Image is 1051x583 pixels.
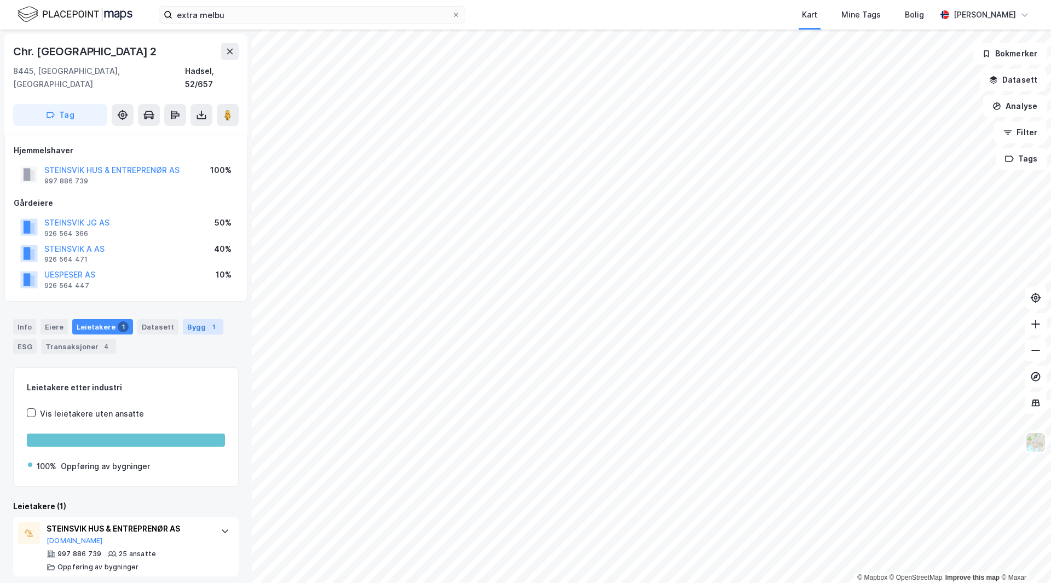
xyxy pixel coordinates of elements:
[973,43,1047,65] button: Bokmerker
[945,574,1000,581] a: Improve this map
[890,574,943,581] a: OpenStreetMap
[983,95,1047,117] button: Analyse
[996,530,1051,583] iframe: Chat Widget
[841,8,881,21] div: Mine Tags
[14,144,238,157] div: Hjemmelshaver
[57,550,101,558] div: 997 886 739
[14,197,238,210] div: Gårdeiere
[215,216,232,229] div: 50%
[44,177,88,186] div: 997 886 739
[101,341,112,352] div: 4
[18,5,132,24] img: logo.f888ab2527a4732fd821a326f86c7f29.svg
[41,319,68,334] div: Eiere
[1025,432,1046,453] img: Z
[208,321,219,332] div: 1
[172,7,452,23] input: Søk på adresse, matrikkel, gårdeiere, leietakere eller personer
[44,229,88,238] div: 926 564 366
[44,281,89,290] div: 926 564 447
[61,460,150,473] div: Oppføring av bygninger
[27,381,225,394] div: Leietakere etter industri
[44,255,88,264] div: 926 564 471
[216,268,232,281] div: 10%
[802,8,817,21] div: Kart
[118,321,129,332] div: 1
[57,563,138,572] div: Oppføring av bygninger
[137,319,178,334] div: Datasett
[13,43,159,60] div: Chr. [GEOGRAPHIC_DATA] 2
[40,407,144,420] div: Vis leietakere uten ansatte
[119,550,156,558] div: 25 ansatte
[996,148,1047,170] button: Tags
[905,8,924,21] div: Bolig
[214,243,232,256] div: 40%
[72,319,133,334] div: Leietakere
[13,104,107,126] button: Tag
[47,536,103,545] button: [DOMAIN_NAME]
[13,339,37,354] div: ESG
[183,319,223,334] div: Bygg
[980,69,1047,91] button: Datasett
[13,65,185,91] div: 8445, [GEOGRAPHIC_DATA], [GEOGRAPHIC_DATA]
[210,164,232,177] div: 100%
[13,500,239,513] div: Leietakere (1)
[857,574,887,581] a: Mapbox
[41,339,116,354] div: Transaksjoner
[47,522,210,535] div: STEINSVIK HUS & ENTREPRENØR AS
[185,65,239,91] div: Hadsel, 52/657
[994,122,1047,143] button: Filter
[37,460,56,473] div: 100%
[954,8,1016,21] div: [PERSON_NAME]
[13,319,36,334] div: Info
